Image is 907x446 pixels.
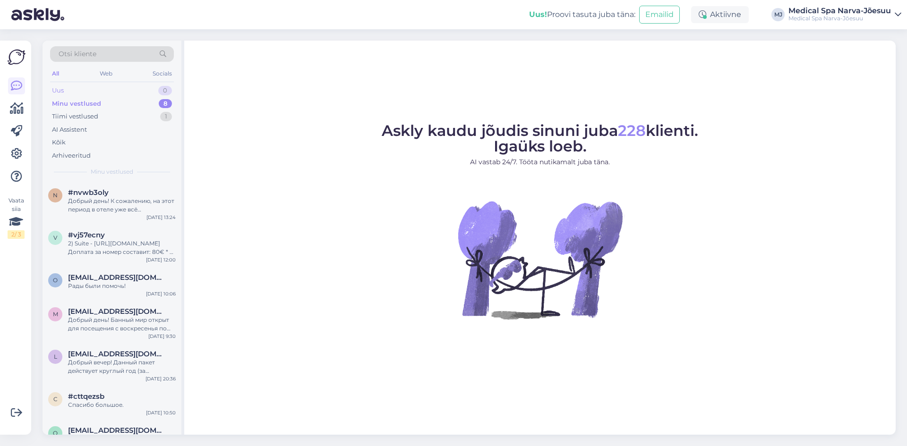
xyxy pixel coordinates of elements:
div: Vaata siia [8,196,25,239]
span: Ljubkul@gmail.com [68,350,166,358]
div: Kõik [52,138,66,147]
span: Otsi kliente [59,49,96,59]
span: #vj57ecny [68,231,105,239]
span: #nvwb3oly [68,188,109,197]
span: v [53,234,57,241]
div: AI Assistent [52,125,87,135]
span: Minu vestlused [91,168,133,176]
span: o [53,277,58,284]
span: L [54,353,57,360]
div: 8 [159,99,172,109]
p: AI vastab 24/7. Tööta nutikamalt juba täna. [382,157,698,167]
span: 228 [618,121,646,140]
img: Askly Logo [8,48,26,66]
div: [DATE] 10:50 [146,409,176,416]
div: Рады были помочь! [68,282,176,290]
div: Arhiveeritud [52,151,91,160]
div: [DATE] 13:24 [146,214,176,221]
div: MJ [771,8,785,21]
span: c [53,396,58,403]
div: Uus [52,86,64,95]
div: Aktiivne [691,6,749,23]
span: #cttqezsb [68,392,104,401]
div: Добрый вечер! Данный пакет действует круглый год (за исключение нескольких периодов). В октябре п... [68,358,176,375]
div: [DATE] 9:30 [148,333,176,340]
div: Minu vestlused [52,99,101,109]
span: olgak1004@gmail.com [68,273,166,282]
div: Спасибо большое. [68,401,176,409]
span: marishka.78@mail.ru [68,307,166,316]
div: Tiimi vestlused [52,112,98,121]
div: [DATE] 10:06 [146,290,176,297]
div: Medical Spa Narva-Jõesuu [788,15,891,22]
span: m [53,311,58,318]
div: Добрый день! К сожалению, на этот период в отеле уже всё забронировано. В октябре (если рассматри... [68,197,176,214]
b: Uus! [529,10,547,19]
span: Askly kaudu jõudis sinuni juba klienti. Igaüks loeb. [382,121,698,155]
div: Socials [151,67,174,80]
span: o [53,429,58,437]
div: Web [98,67,114,80]
span: ots2013@msil.ru [68,426,166,435]
div: Добрый день! Банный мир открыт для посещения с воскресенья по четверг с 15:00 до 21:00 Стоимость ... [68,316,176,333]
div: [DATE] 12:00 [146,256,176,263]
div: Proovi tasuta juba täna: [529,9,635,20]
div: [DATE] 20:36 [145,375,176,382]
div: All [50,67,61,80]
a: Medical Spa Narva-JõesuuMedical Spa Narva-Jõesuu [788,7,901,22]
div: 2 / 3 [8,230,25,239]
button: Emailid [639,6,680,24]
img: No Chat active [455,175,625,345]
div: 2) Suite - [URL][DOMAIN_NAME] Доплата за номер составит: 80€ * 2 ночи = 160€ Кроме того, можем пр... [68,239,176,256]
div: Medical Spa Narva-Jõesuu [788,7,891,15]
div: 0 [158,86,172,95]
span: n [53,192,58,199]
div: 1 [160,112,172,121]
